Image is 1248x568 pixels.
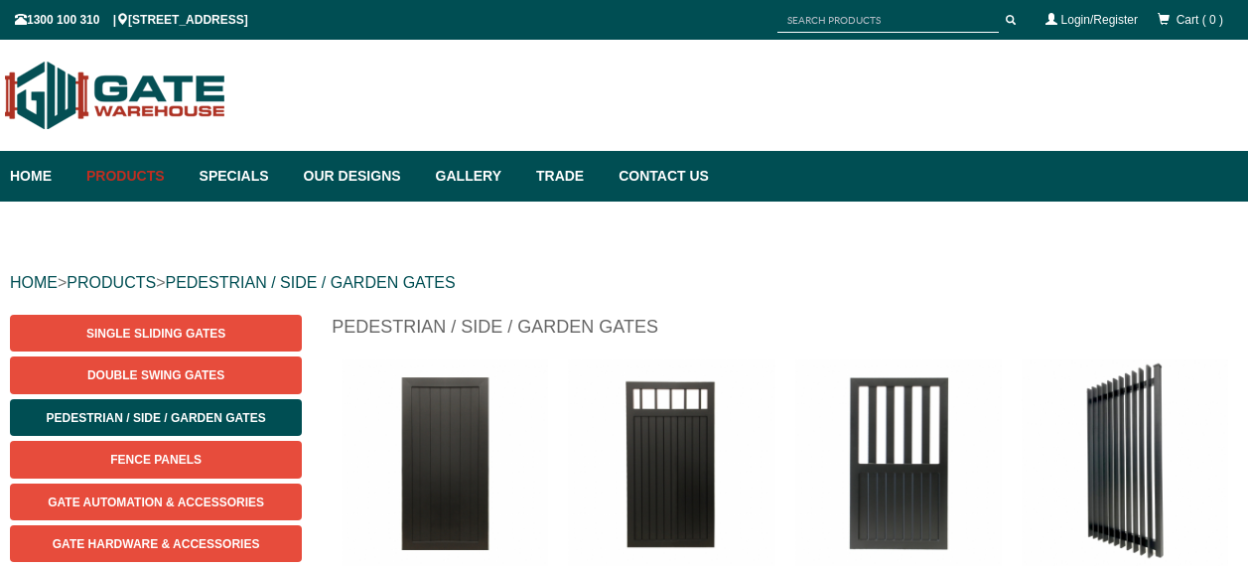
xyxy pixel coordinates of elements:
span: Fence Panels [110,453,202,467]
span: Gate Hardware & Accessories [53,537,260,551]
span: Single Sliding Gates [86,327,225,341]
img: VWFFPB - Flat Top (Full Privacy) - Aluminium Pedestrian / Side Gate (Single Swing Gate) - Matte B... [342,359,548,566]
a: Gallery [426,151,526,202]
a: Double Swing Gates [10,356,302,393]
input: SEARCH PRODUCTS [777,8,999,33]
a: Fence Panels [10,441,302,478]
a: PEDESTRIAN / SIDE / GARDEN GATES [165,274,455,291]
a: Gate Hardware & Accessories [10,525,302,562]
a: Trade [526,151,609,202]
img: VBFFPB - Ready to Install Fully Welded 65x16mm Vertical Blade - Aluminium Pedestrian / Side Gate ... [1022,359,1228,566]
a: Contact Us [609,151,709,202]
a: Login/Register [1061,13,1138,27]
a: Single Sliding Gates [10,315,302,352]
span: 1300 100 310 | [STREET_ADDRESS] [15,13,248,27]
a: HOME [10,274,58,291]
img: V8FFPB - Flat Top (Partial Privacy approx.85%) - Aluminium Pedestrian / Side Gate (Single Swing G... [568,359,774,566]
span: Gate Automation & Accessories [48,496,264,509]
a: Our Designs [294,151,426,202]
img: V5FFPB - Flat Top (Partial Privacy approx.50%) - Aluminium Pedestrian / Side Gate (Single Swing G... [795,359,1002,566]
a: Gate Automation & Accessories [10,484,302,520]
a: Pedestrian / Side / Garden Gates [10,399,302,436]
a: Specials [190,151,294,202]
h1: Pedestrian / Side / Garden Gates [332,315,1238,350]
span: Pedestrian / Side / Garden Gates [47,411,266,425]
span: Double Swing Gates [87,368,224,382]
div: > > [10,251,1238,315]
a: Home [10,151,76,202]
a: Products [76,151,190,202]
span: Cart ( 0 ) [1177,13,1223,27]
a: PRODUCTS [67,274,156,291]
